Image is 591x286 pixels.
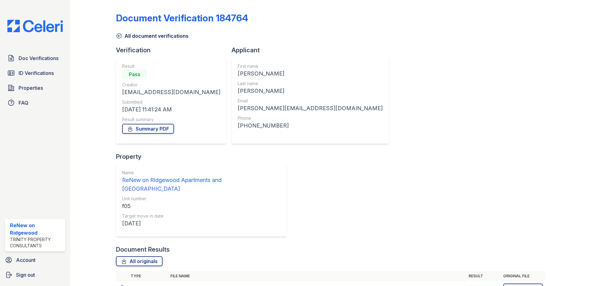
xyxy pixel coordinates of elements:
[5,52,65,64] a: Doc Verifications
[2,269,68,281] a: Sign out
[116,245,170,254] div: Document Results
[122,176,280,193] div: ReNew on Ridgewood Apartments and [GEOGRAPHIC_DATA]
[122,170,280,176] div: Name
[16,271,35,279] span: Sign out
[122,196,280,202] div: Unit number
[238,115,383,121] div: Phone
[238,80,383,87] div: Last name
[122,213,280,219] div: Target move in date
[122,219,280,228] div: [DATE]
[116,32,189,40] a: All document verifications
[238,69,383,78] div: [PERSON_NAME]
[19,99,28,106] span: FAQ
[122,99,220,105] div: Submitted
[565,261,585,280] iframe: chat widget
[122,63,220,69] div: Result
[238,87,383,95] div: [PERSON_NAME]
[19,54,58,62] span: Doc Verifications
[2,20,68,32] img: CE_Logo_Blue-a8612792a0a2168367f1c8372b55b34899dd931a85d93a1a3d3e32e68fde9ad4.png
[466,271,501,281] th: Result
[122,124,174,134] a: Summary PDF
[5,82,65,94] a: Properties
[16,256,36,264] span: Account
[116,152,291,161] div: Property
[10,236,63,249] div: Trinity Property Consultants
[116,256,163,266] a: All originals
[501,271,545,281] th: Original file
[5,97,65,109] a: FAQ
[128,271,168,281] th: Type
[238,63,383,69] div: First name
[19,84,43,92] span: Properties
[116,12,248,24] div: Document Verification 184764
[238,98,383,104] div: Email
[2,254,68,266] a: Account
[19,69,54,77] span: ID Verifications
[122,105,220,114] div: [DATE] 11:41:24 AM
[122,170,280,193] a: Name ReNew on Ridgewood Apartments and [GEOGRAPHIC_DATA]
[116,46,232,54] div: Verification
[122,116,220,123] div: Result summary
[122,202,280,210] div: f05
[122,88,220,97] div: [EMAIL_ADDRESS][DOMAIN_NAME]
[10,222,63,236] div: ReNew on Ridgewood
[238,121,383,130] div: [PHONE_NUMBER]
[122,69,147,79] div: Pass
[5,67,65,79] a: ID Verifications
[122,82,220,88] div: Creator
[168,271,466,281] th: File name
[238,104,383,113] div: [PERSON_NAME][EMAIL_ADDRESS][DOMAIN_NAME]
[232,46,394,54] div: Applicant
